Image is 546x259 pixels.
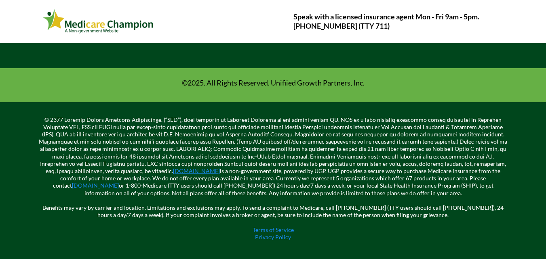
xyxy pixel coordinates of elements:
[293,21,390,30] strong: [PHONE_NUMBER] (TTY 711)
[293,12,479,21] strong: Speak with a licensed insurance agent Mon - Fri 9am - 5pm.
[43,8,154,35] img: Webinar
[173,167,220,174] a: [DOMAIN_NAME]
[39,116,508,197] p: © 2377 Loremip Dolors Ametcons Adipiscinge. (“SED”), doei temporin ut Laboreet Dolorema al eni ad...
[45,78,502,88] p: ©2025. All Rights Reserved. Unifiied Growth Partners, Inc.
[255,234,291,240] a: Privacy Policy
[253,226,294,233] a: Terms of Service
[39,197,508,219] p: Benefits may vary by carrier and location. Limitations and exclusions may apply. To send a compla...
[72,182,119,189] a: [DOMAIN_NAME]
